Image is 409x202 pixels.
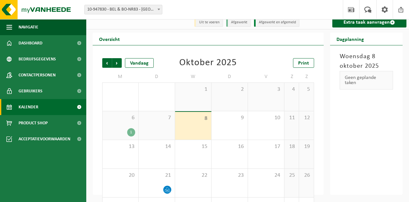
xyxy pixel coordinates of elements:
[251,143,281,150] span: 17
[298,61,309,66] span: Print
[226,18,251,27] li: Afgewerkt
[212,71,248,82] td: D
[288,86,296,93] span: 4
[106,143,135,150] span: 13
[102,71,139,82] td: M
[302,86,310,93] span: 5
[179,58,237,68] div: Oktober 2025
[19,19,38,35] span: Navigatie
[93,33,126,45] h2: Overzicht
[19,35,42,51] span: Dashboard
[293,58,314,68] a: Print
[178,172,208,179] span: 22
[302,114,310,121] span: 12
[288,172,296,179] span: 25
[251,114,281,121] span: 10
[194,18,223,27] li: Uit te voeren
[340,71,393,89] div: Geen geplande taken
[142,172,172,179] span: 21
[248,71,284,82] td: V
[284,71,299,82] td: Z
[112,58,122,68] span: Volgende
[19,115,48,131] span: Product Shop
[84,5,162,14] span: 10-947830 - BEL & BO-NR83 - BIERBEEK
[125,58,154,68] div: Vandaag
[251,86,281,93] span: 3
[102,58,112,68] span: Vorige
[19,67,56,83] span: Contactpersonen
[178,86,208,93] span: 1
[127,128,135,136] div: 1
[299,71,314,82] td: Z
[340,52,393,71] h3: Woensdag 8 oktober 2025
[106,172,135,179] span: 20
[215,143,244,150] span: 16
[106,114,135,121] span: 6
[215,172,244,179] span: 23
[142,143,172,150] span: 14
[85,5,162,14] span: 10-947830 - BEL & BO-NR83 - BIERBEEK
[288,143,296,150] span: 18
[19,51,56,67] span: Bedrijfsgegevens
[178,115,208,122] span: 8
[215,114,244,121] span: 9
[215,86,244,93] span: 2
[302,172,310,179] span: 26
[254,18,299,27] li: Afgewerkt en afgemeld
[19,131,70,147] span: Acceptatievoorwaarden
[178,143,208,150] span: 15
[288,114,296,121] span: 11
[19,99,38,115] span: Kalender
[330,33,370,45] h2: Dagplanning
[251,172,281,179] span: 24
[142,114,172,121] span: 7
[302,143,310,150] span: 19
[332,17,407,27] a: Extra taak aanvragen
[175,71,212,82] td: W
[139,71,175,82] td: D
[19,83,42,99] span: Gebruikers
